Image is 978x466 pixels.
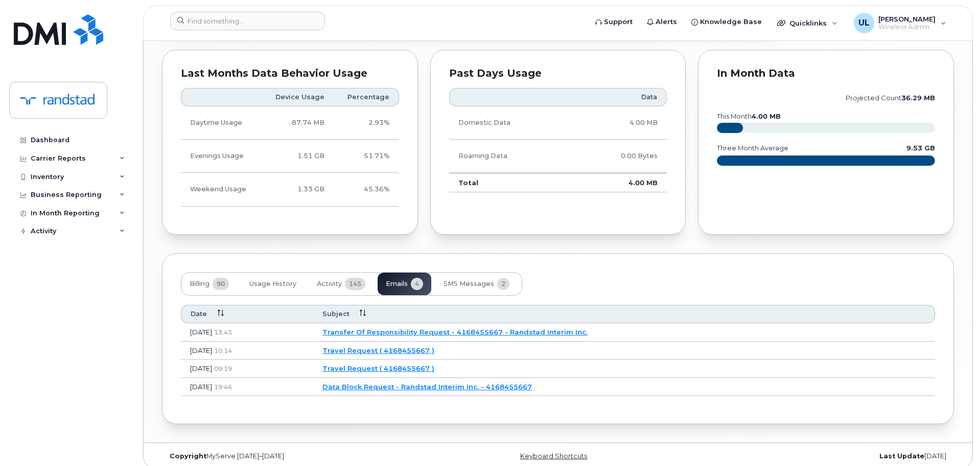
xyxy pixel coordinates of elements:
span: 10:14 [214,347,232,354]
td: 1.33 GB [261,173,334,206]
span: 13:45 [214,328,232,336]
span: 19:46 [214,383,232,391]
a: Travel Request ( 4168455667 ) [322,346,434,354]
td: 2.93% [334,106,399,140]
span: 09:19 [214,365,232,372]
a: Keyboard Shortcuts [520,452,587,460]
span: [DATE] [190,346,212,354]
tr: Friday from 6:00pm to Monday 8:00am [181,173,399,206]
span: Date [191,309,207,319]
div: Quicklinks [770,13,845,33]
span: [DATE] [190,328,212,336]
th: Percentage [334,88,399,106]
tspan: 36.29 MB [901,94,935,102]
strong: Copyright [170,452,206,460]
div: Past Days Usage [449,69,667,79]
strong: Last Update [879,452,924,460]
div: [DATE] [690,452,954,460]
td: Evenings Usage [181,140,261,173]
span: Billing [190,280,209,288]
span: Subject [322,309,350,319]
a: Transfer Of Responsibility Request - 4168455667 - Randstad Interim Inc. [322,328,588,336]
div: MyServe [DATE]–[DATE] [162,452,426,460]
td: 0.00 Bytes [571,140,667,173]
td: 87.74 MB [261,106,334,140]
td: Weekend Usage [181,173,261,206]
text: 9.53 GB [906,144,935,152]
span: 90 [213,278,229,290]
a: Support [588,12,640,32]
span: Support [604,17,633,27]
td: Daytime Usage [181,106,261,140]
tspan: 4.00 MB [752,113,781,120]
td: 4.00 MB [571,173,667,192]
th: Device Usage [261,88,334,106]
span: Usage History [249,280,296,288]
tr: Weekdays from 6:00pm to 8:00am [181,140,399,173]
span: SMS Messages [444,280,494,288]
span: [DATE] [190,383,212,391]
td: Roaming Data [449,140,571,173]
td: 51.71% [334,140,399,173]
span: Quicklinks [789,19,827,27]
td: 4.00 MB [571,106,667,140]
a: Alerts [640,12,684,32]
div: Uraib Lakhani [847,13,953,33]
span: [PERSON_NAME] [878,15,936,23]
a: Data Block Request - Randstad Interim Inc. - 4168455667 [322,383,532,391]
span: 145 [345,278,365,290]
span: Alerts [656,17,677,27]
td: 1.51 GB [261,140,334,173]
span: Knowledge Base [700,17,762,27]
td: Domestic Data [449,106,571,140]
td: 45.36% [334,173,399,206]
span: 2 [497,278,509,290]
text: three month average [716,144,788,152]
td: Total [449,173,571,192]
a: Travel Request ( 4168455667 ) [322,364,434,372]
div: Last Months Data Behavior Usage [181,69,399,79]
span: Wireless Admin [878,23,936,31]
text: projected count [846,94,935,102]
a: Knowledge Base [684,12,769,32]
th: Data [571,88,667,106]
span: [DATE] [190,364,212,372]
div: In Month Data [717,69,935,79]
span: UL [858,17,870,29]
input: Find something... [170,12,325,30]
span: Activity [317,280,342,288]
text: this month [716,113,781,120]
